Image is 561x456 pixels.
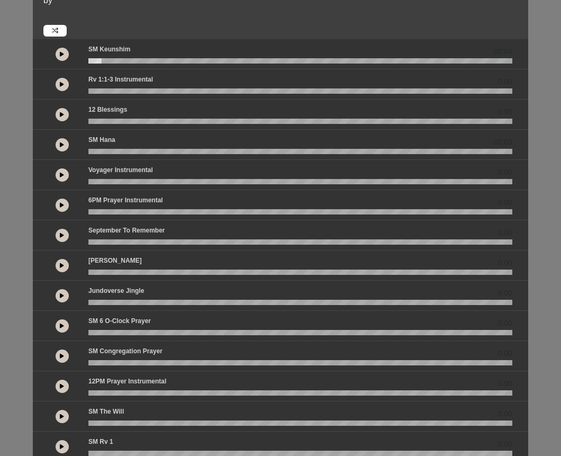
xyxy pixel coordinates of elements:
p: Voyager Instrumental [88,165,153,175]
span: 0.00 [498,257,512,269]
span: 0.00 [498,197,512,208]
span: 0.00 [498,348,512,359]
p: 12 Blessings [88,105,127,114]
p: SM Hana [88,135,115,145]
span: 0.00 [498,318,512,329]
span: 0.00 [498,378,512,389]
span: 0.00 [498,227,512,238]
span: 0.00 [498,439,512,450]
p: September to Remember [88,226,165,235]
span: 00:03 [494,137,512,148]
p: SM 6 o-clock prayer [88,316,151,326]
span: 0.00 [498,167,512,178]
p: 6PM Prayer Instrumental [88,195,163,205]
p: SM The Will [88,407,124,416]
p: SM Keunshim [88,44,130,54]
span: 0.00 [498,288,512,299]
span: 0.00 [498,106,512,118]
p: Jundoverse Jingle [88,286,144,296]
p: SM Rv 1 [88,437,113,446]
p: Rv 1:1-3 Instrumental [88,75,153,84]
span: 00:04 [494,46,512,57]
span: 0.00 [498,76,512,87]
p: SM Congregation Prayer [88,346,162,356]
p: 12PM Prayer Instrumental [88,377,166,386]
p: [PERSON_NAME] [88,256,142,265]
span: 0.00 [498,408,512,419]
